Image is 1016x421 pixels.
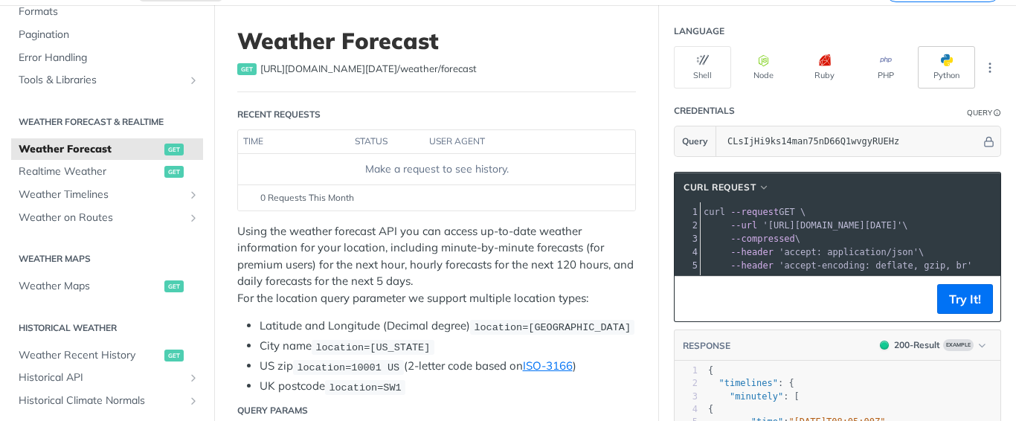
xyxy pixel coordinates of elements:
div: Language [674,25,724,38]
span: : { [708,378,794,388]
a: Weather Mapsget [11,275,203,298]
a: Weather Forecastget [11,138,203,161]
li: City name [260,338,636,355]
button: cURL Request [678,180,775,195]
span: Query [682,135,708,148]
span: location=[US_STATE] [315,341,430,353]
span: location=[GEOGRAPHIC_DATA] [474,321,631,332]
span: "timelines" [718,378,777,388]
span: \ [704,220,908,231]
div: Make a request to see history. [244,161,629,177]
div: 4 [675,403,698,416]
span: Weather on Routes [19,210,184,225]
button: Shell [674,46,731,89]
div: 200 - Result [894,338,940,352]
div: 3 [675,232,700,245]
p: Using the weather forecast API you can access up-to-date weather information for your location, i... [237,223,636,307]
span: get [164,144,184,155]
a: Tools & LibrariesShow subpages for Tools & Libraries [11,69,203,91]
a: Error Handling [11,47,203,69]
button: Show subpages for Weather on Routes [187,212,199,224]
button: 200200-ResultExample [872,338,993,353]
h1: Weather Forecast [237,28,636,54]
div: 1 [675,364,698,377]
div: Credentials [674,104,735,118]
span: GET \ [704,207,806,217]
span: cURL Request [684,181,756,194]
button: Try It! [937,284,993,314]
h2: Weather Maps [11,252,203,266]
button: Query [675,126,716,156]
span: 0 Requests This Month [260,191,354,205]
span: 'accept: application/json' [779,247,919,257]
span: https://api.tomorrow.io/v4/weather/forecast [260,62,477,77]
span: Historical API [19,370,184,385]
li: Latitude and Longitude (Decimal degree) [260,318,636,335]
span: curl [704,207,725,217]
span: Weather Forecast [19,142,161,157]
a: Weather TimelinesShow subpages for Weather Timelines [11,184,203,206]
span: --header [730,247,774,257]
span: Realtime Weather [19,164,161,179]
span: --header [730,260,774,271]
span: '[URL][DOMAIN_NAME][DATE]' [762,220,902,231]
h2: Weather Forecast & realtime [11,115,203,129]
div: QueryInformation [967,107,1001,118]
button: Hide [981,134,997,149]
a: Historical Climate NormalsShow subpages for Historical Climate Normals [11,390,203,412]
button: More Languages [979,57,1001,79]
span: get [164,280,184,292]
span: --compressed [730,234,795,244]
span: : [ [708,391,800,402]
li: US zip (2-letter code based on ) [260,358,636,375]
h2: Historical Weather [11,321,203,335]
div: Query [967,107,992,118]
button: Show subpages for Tools & Libraries [187,74,199,86]
span: --url [730,220,757,231]
span: --request [730,207,779,217]
a: ISO-3166 [523,359,573,373]
span: Weather Recent History [19,348,161,363]
span: { [708,365,713,376]
span: Error Handling [19,51,199,65]
span: Example [943,339,974,351]
button: Show subpages for Historical API [187,372,199,384]
input: apikey [720,126,981,156]
span: location=10001 US [297,361,399,373]
li: UK postcode [260,378,636,395]
span: Weather Maps [19,279,161,294]
span: "minutely" [730,391,783,402]
button: Python [918,46,975,89]
div: 4 [675,245,700,259]
span: Formats [19,4,199,19]
div: 2 [675,219,700,232]
span: location=SW1 [329,382,401,393]
span: Historical Climate Normals [19,393,184,408]
button: Node [735,46,792,89]
span: get [237,63,257,75]
th: time [238,130,350,154]
div: 3 [675,391,698,403]
div: 2 [675,377,698,390]
span: get [164,166,184,178]
a: Weather Recent Historyget [11,344,203,367]
th: user agent [424,130,605,154]
span: 200 [880,341,889,350]
span: \ [704,234,800,244]
a: Pagination [11,24,203,46]
div: 1 [675,205,700,219]
a: Realtime Weatherget [11,161,203,183]
button: Show subpages for Weather Timelines [187,189,199,201]
a: Weather on RoutesShow subpages for Weather on Routes [11,207,203,229]
button: RESPONSE [682,338,731,353]
span: \ [704,247,924,257]
i: Information [994,109,1001,117]
span: Pagination [19,28,199,42]
div: Recent Requests [237,108,321,121]
th: status [350,130,424,154]
span: 'accept-encoding: deflate, gzip, br' [779,260,972,271]
button: Show subpages for Historical Climate Normals [187,395,199,407]
div: 5 [675,259,700,272]
button: PHP [857,46,914,89]
a: Formats [11,1,203,23]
